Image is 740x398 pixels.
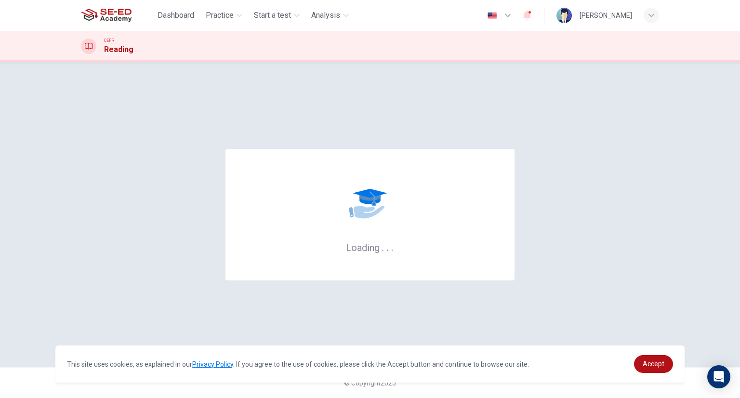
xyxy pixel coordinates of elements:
img: Profile picture [556,8,572,23]
span: Analysis [311,10,340,21]
a: SE-ED Academy logo [81,6,154,25]
h1: Reading [104,44,133,55]
img: en [486,12,498,19]
a: dismiss cookie message [634,355,673,373]
div: cookieconsent [55,345,685,383]
img: SE-ED Academy logo [81,6,132,25]
span: © Copyright 2025 [344,379,396,387]
button: Dashboard [154,7,198,24]
span: CEFR [104,37,114,44]
button: Analysis [307,7,353,24]
div: [PERSON_NAME] [580,10,632,21]
span: Start a test [254,10,291,21]
h6: . [386,239,389,254]
h6: . [391,239,394,254]
button: Practice [202,7,246,24]
span: This site uses cookies, as explained in our . If you agree to the use of cookies, please click th... [67,360,529,368]
span: Accept [643,360,664,368]
span: Practice [206,10,234,21]
h6: Loading [346,241,394,253]
button: Start a test [250,7,304,24]
h6: . [381,239,384,254]
div: Open Intercom Messenger [707,365,730,388]
a: Privacy Policy [192,360,233,368]
span: Dashboard [158,10,194,21]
